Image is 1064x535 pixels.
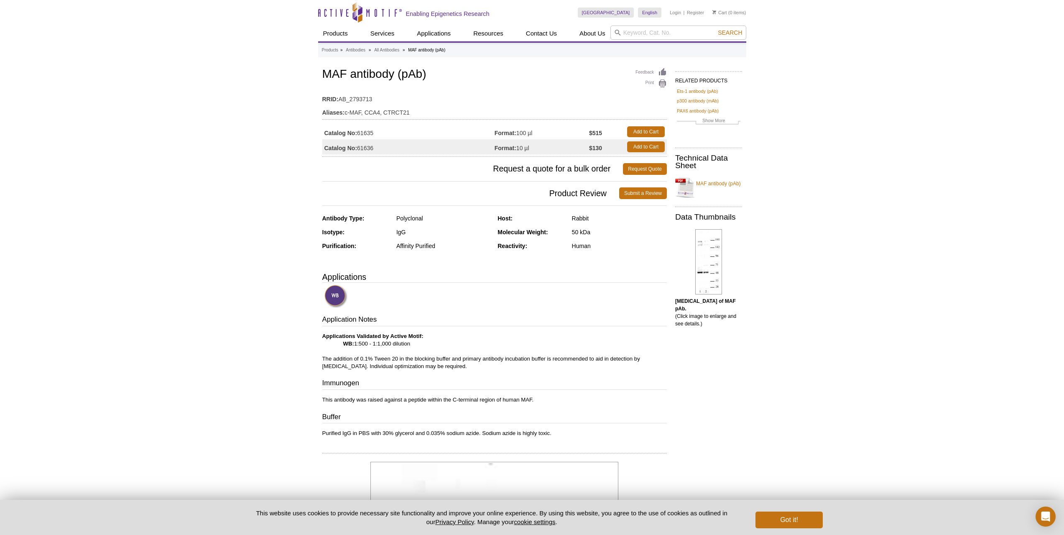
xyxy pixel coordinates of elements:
h2: Technical Data Sheet [675,154,742,169]
a: Login [670,10,681,15]
strong: Purification: [322,243,357,249]
a: Resources [468,26,508,41]
a: p300 antibody (mAb) [677,97,719,105]
h2: Enabling Epigenetics Research [406,10,490,18]
a: Products [322,46,338,54]
p: Purified IgG in PBS with 30% glycerol and 0.035% sodium azide. Sodium azide is highly toxic. [322,430,667,437]
a: PAX6 antibody (pAb) [677,107,719,115]
span: Product Review [322,187,619,199]
a: All Antibodies [374,46,399,54]
a: Ets-1 antibody (pAb) [677,87,718,95]
a: Add to Cart [627,141,665,152]
div: Human [572,242,667,250]
img: MAF antibody (pAb) tested by Western blot. [695,229,722,294]
strong: Catalog No: [324,129,357,137]
strong: Catalog No: [324,144,357,152]
strong: Format: [495,144,516,152]
b: [MEDICAL_DATA] of MAF pAb. [675,298,736,312]
a: About Us [574,26,610,41]
strong: Molecular Weight: [498,229,548,236]
strong: Reactivity: [498,243,527,249]
a: Products [318,26,353,41]
button: Search [715,29,745,36]
b: Applications Validated by Active Motif: [322,333,424,339]
a: [GEOGRAPHIC_DATA] [578,8,634,18]
li: | [684,8,685,18]
a: Show More [677,117,740,126]
li: » [340,48,343,52]
strong: Isotype: [322,229,345,236]
a: Add to Cart [627,126,665,137]
a: Contact Us [521,26,562,41]
h3: Immunogen [322,378,667,390]
a: Feedback [635,68,667,77]
a: Print [635,79,667,88]
p: This website uses cookies to provide necessary site functionality and improve your online experie... [242,509,742,526]
img: Western Blot Validated [324,285,347,308]
p: (Click image to enlarge and see details.) [675,297,742,328]
p: 1:500 - 1:1,000 dilution The addition of 0.1% Tween 20 in the blocking buffer and primary antibod... [322,333,667,370]
a: Privacy Policy [435,518,474,525]
a: Cart [712,10,727,15]
span: Request a quote for a bulk order [322,163,623,175]
a: Submit a Review [619,187,667,199]
td: 100 µl [495,124,589,139]
a: English [638,8,661,18]
a: Services [365,26,400,41]
td: c-MAF, CCA4, CTRCT21 [322,104,667,117]
a: Request Quote [623,163,667,175]
div: Affinity Purified [396,242,491,250]
li: » [369,48,371,52]
div: Polyclonal [396,215,491,222]
h3: Buffer [322,412,667,424]
span: Search [718,29,742,36]
h2: RELATED PRODUCTS [675,71,742,86]
td: AB_2793713 [322,90,667,104]
div: Open Intercom Messenger [1036,507,1056,527]
a: Applications [412,26,456,41]
strong: $515 [589,129,602,137]
p: This antibody was raised against a peptide within the C-terminal region of human MAF. [322,396,667,404]
a: Antibodies [346,46,365,54]
strong: Host: [498,215,513,222]
h3: Applications [322,271,667,283]
div: 50 kDa [572,228,667,236]
strong: $130 [589,144,602,152]
h2: Data Thumbnails [675,213,742,221]
td: 61636 [322,139,495,154]
img: Your Cart [712,10,716,14]
h3: Application Notes [322,315,667,326]
div: Rabbit [572,215,667,222]
li: MAF antibody (pAb) [408,48,445,52]
li: (0 items) [712,8,746,18]
input: Keyword, Cat. No. [610,26,746,40]
strong: Aliases: [322,109,345,116]
div: IgG [396,228,491,236]
strong: Antibody Type: [322,215,365,222]
button: cookie settings [514,518,555,525]
a: MAF antibody (pAb) [675,175,742,200]
strong: WB: [343,340,354,347]
strong: RRID: [322,95,339,103]
td: 10 µl [495,139,589,154]
td: 61635 [322,124,495,139]
h1: MAF antibody (pAb) [322,68,667,82]
a: Register [687,10,704,15]
strong: Format: [495,129,516,137]
button: Got it! [755,512,822,528]
li: » [403,48,405,52]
